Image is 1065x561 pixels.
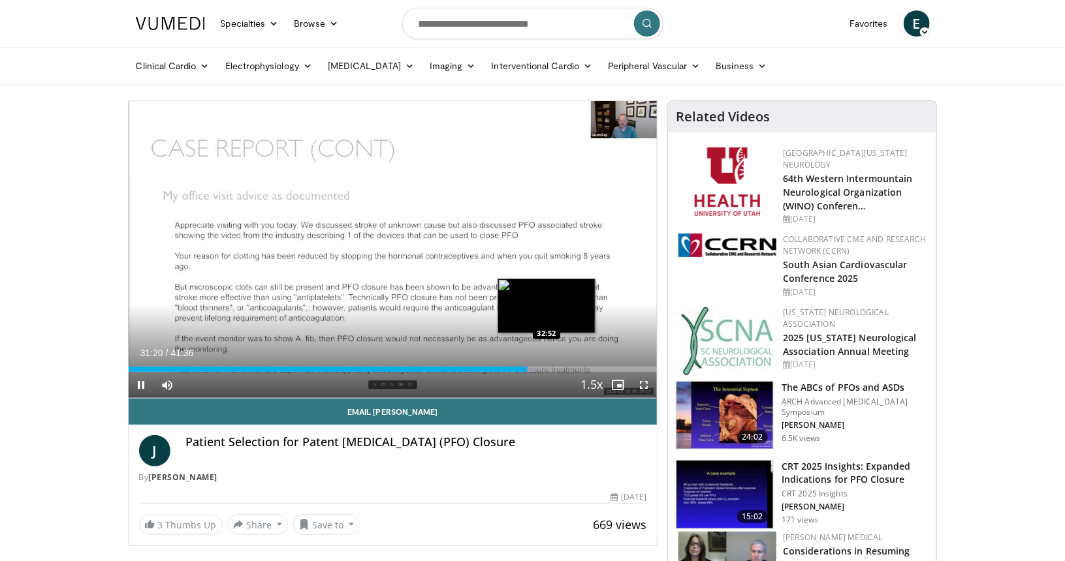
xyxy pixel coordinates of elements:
img: f6362829-b0a3-407d-a044-59546adfd345.png.150x105_q85_autocrop_double_scale_upscale_version-0.2.png [695,147,760,216]
a: [US_STATE] Neurological Association [783,307,889,329]
img: d012f2d3-a544-4bca-9e12-ffcd48053efe.150x105_q85_crop-smart_upscale.jpg [676,461,773,528]
button: Save to [293,514,360,535]
a: 15:02 CRT 2025 Insights: Expanded Indications for PFO Closure CRT 2025 Insights [PERSON_NAME] 171... [676,460,929,529]
a: 24:02 The ABCs of PFOs and ASDs ARCH Advanced [MEDICAL_DATA] Symposium [PERSON_NAME] 6.5K views [676,381,929,450]
a: Specialties [213,10,287,37]
a: 3 Thumbs Up [139,515,223,535]
a: Electrophysiology [217,53,320,79]
button: Fullscreen [631,372,657,398]
a: Imaging [422,53,484,79]
div: By [139,472,647,483]
span: / [166,348,168,358]
a: Email [PERSON_NAME] [129,399,658,425]
button: Share [228,514,289,535]
a: Interventional Cardio [484,53,601,79]
div: [DATE] [783,213,926,225]
a: Browse [286,10,346,37]
p: CRT 2025 Insights [782,489,929,499]
input: Search topics, interventions [402,8,663,39]
h3: CRT 2025 Insights: Expanded Indications for PFO Closure [782,460,929,486]
p: ARCH Advanced [MEDICAL_DATA] Symposium [782,397,929,417]
span: 3 [158,519,163,531]
a: Peripheral Vascular [600,53,708,79]
a: Business [708,53,775,79]
h4: Related Videos [676,109,770,125]
a: [GEOGRAPHIC_DATA][US_STATE] Neurology [783,147,908,170]
a: Collaborative CME and Research Network (CCRN) [783,234,926,256]
p: [PERSON_NAME] [782,420,929,431]
img: a04ee3ba-8487-4636-b0fb-5e8d268f3737.png.150x105_q85_autocrop_double_scale_upscale_version-0.2.png [678,234,776,257]
span: 41:36 [170,348,193,358]
p: 171 views [782,515,818,525]
img: image.jpeg [498,279,596,333]
h3: The ABCs of PFOs and ASDs [782,381,929,394]
a: Clinical Cardio [128,53,217,79]
img: VuMedi Logo [136,17,205,30]
h4: Patient Selection for Patent [MEDICAL_DATA] (PFO) Closure [186,435,647,449]
button: Enable picture-in-picture mode [605,372,631,398]
button: Mute [155,372,181,398]
div: Progress Bar [129,367,658,372]
div: [DATE] [783,359,926,371]
a: 64th Western Intermountain Neurological Organization (WINO) Conferen… [783,172,913,212]
div: [DATE] [611,491,646,503]
a: [PERSON_NAME] [149,472,218,483]
a: South Asian Cardiovascular Conference 2025 [783,258,908,284]
span: 15:02 [737,510,769,523]
p: [PERSON_NAME] [782,502,929,512]
div: [DATE] [783,286,926,298]
button: Playback Rate [579,372,605,398]
img: b123db18-9392-45ae-ad1d-42c3758a27aa.jpg.150x105_q85_autocrop_double_scale_upscale_version-0.2.jpg [681,307,774,375]
a: J [139,435,170,466]
span: 31:20 [140,348,163,358]
span: 24:02 [737,431,769,444]
span: 669 views [593,517,646,532]
a: Favorites [842,10,896,37]
a: [MEDICAL_DATA] [320,53,422,79]
a: 2025 [US_STATE] Neurological Association Annual Meeting [783,331,917,357]
img: 3d2602c2-0fbf-4640-a4d7-b9bb9a5781b8.150x105_q85_crop-smart_upscale.jpg [676,382,773,449]
p: 6.5K views [782,433,820,444]
video-js: Video Player [129,101,658,399]
a: E [904,10,930,37]
button: Pause [129,372,155,398]
a: [PERSON_NAME] Medical [783,532,883,543]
